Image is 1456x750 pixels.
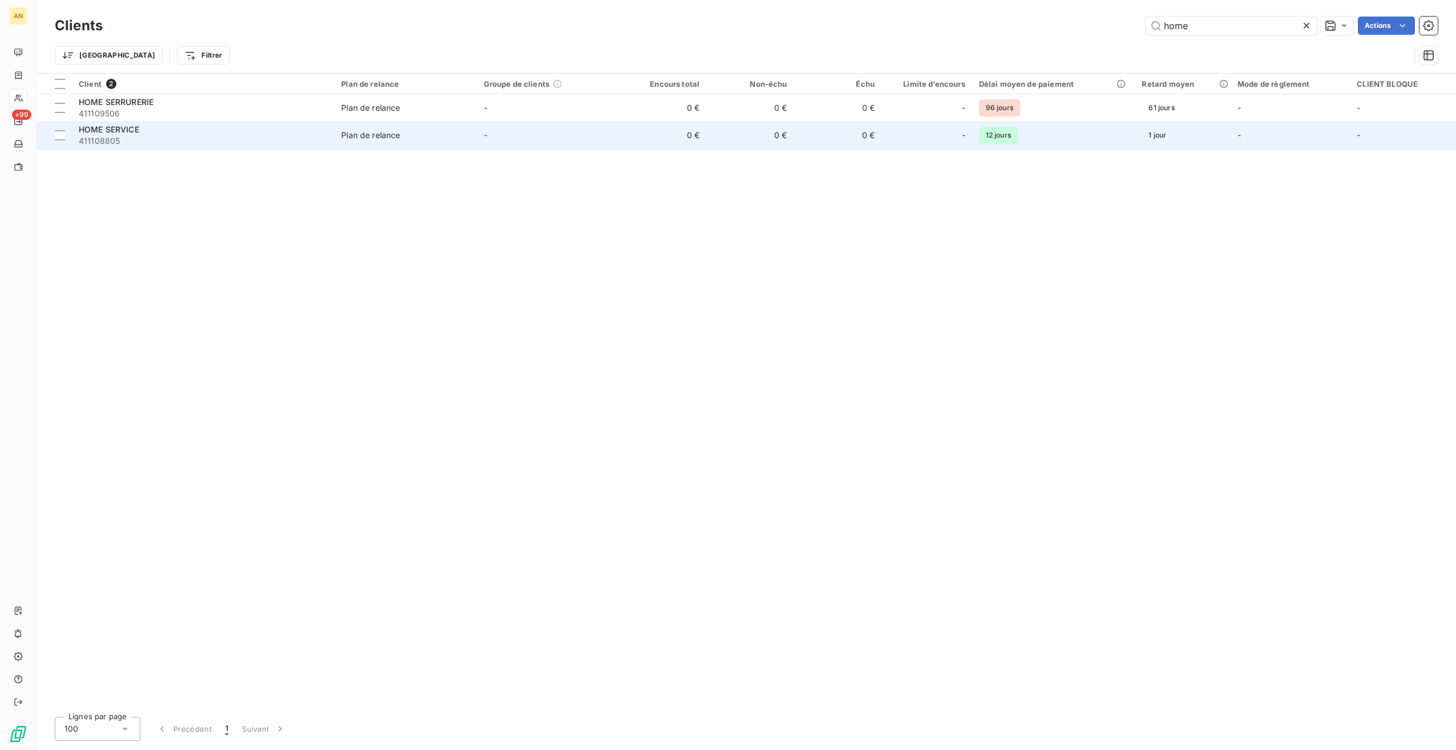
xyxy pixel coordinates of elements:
[1358,17,1415,35] button: Actions
[341,102,400,114] div: Plan de relance
[484,79,550,88] span: Groupe de clients
[979,127,1018,144] span: 12 jours
[706,122,794,149] td: 0 €
[9,725,27,743] img: Logo LeanPay
[888,79,965,88] div: Limite d’encours
[219,717,235,741] button: 1
[79,108,327,119] span: 411109506
[79,124,139,134] span: HOME SERVICE
[1142,79,1224,88] div: Retard moyen
[801,79,875,88] div: Échu
[225,723,228,735] span: 1
[9,7,27,25] div: AN
[64,723,78,735] span: 100
[1417,711,1445,739] iframe: Intercom live chat
[1357,103,1360,112] span: -
[1142,127,1173,144] span: 1 jour
[962,130,965,141] span: -
[79,97,153,107] span: HOME SERRURERIE
[484,103,487,112] span: -
[979,79,1129,88] div: Délai moyen de paiement
[1357,130,1360,140] span: -
[713,79,787,88] div: Non-échu
[79,135,327,147] span: 411108805
[341,130,400,141] div: Plan de relance
[484,130,487,140] span: -
[619,122,706,149] td: 0 €
[1146,17,1317,35] input: Rechercher
[12,110,31,120] span: +99
[619,94,706,122] td: 0 €
[177,46,229,64] button: Filtrer
[79,79,102,88] span: Client
[1237,79,1343,88] div: Mode de règlement
[794,94,881,122] td: 0 €
[794,122,881,149] td: 0 €
[962,102,965,114] span: -
[1357,79,1449,88] div: CLIENT BLOQUE
[149,717,219,741] button: Précédent
[235,717,293,741] button: Suivant
[55,46,163,64] button: [GEOGRAPHIC_DATA]
[706,94,794,122] td: 0 €
[1237,103,1241,112] span: -
[1142,99,1181,116] span: 61 jours
[106,79,116,89] span: 2
[1237,130,1241,140] span: -
[626,79,699,88] div: Encours total
[979,99,1020,116] span: 96 jours
[55,15,103,36] h3: Clients
[341,79,470,88] div: Plan de relance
